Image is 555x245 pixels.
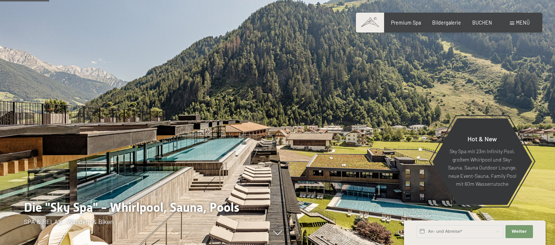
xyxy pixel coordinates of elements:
[468,135,497,143] span: Hot & New
[472,20,492,26] a: BUCHEN
[404,213,431,218] span: Schnellanfrage
[516,20,530,26] span: Menü
[432,20,461,26] a: Bildergalerie
[505,225,533,238] button: Weiter
[512,229,527,235] span: Weiter
[432,118,533,205] a: Hot & New Sky Spa mit 23m Infinity Pool, großem Whirlpool und Sky-Sauna, Sauna Outdoor Lounge, ne...
[391,20,421,26] a: Premium Spa
[448,147,517,188] p: Sky Spa mit 23m Infinity Pool, großem Whirlpool und Sky-Sauna, Sauna Outdoor Lounge, neue Event-S...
